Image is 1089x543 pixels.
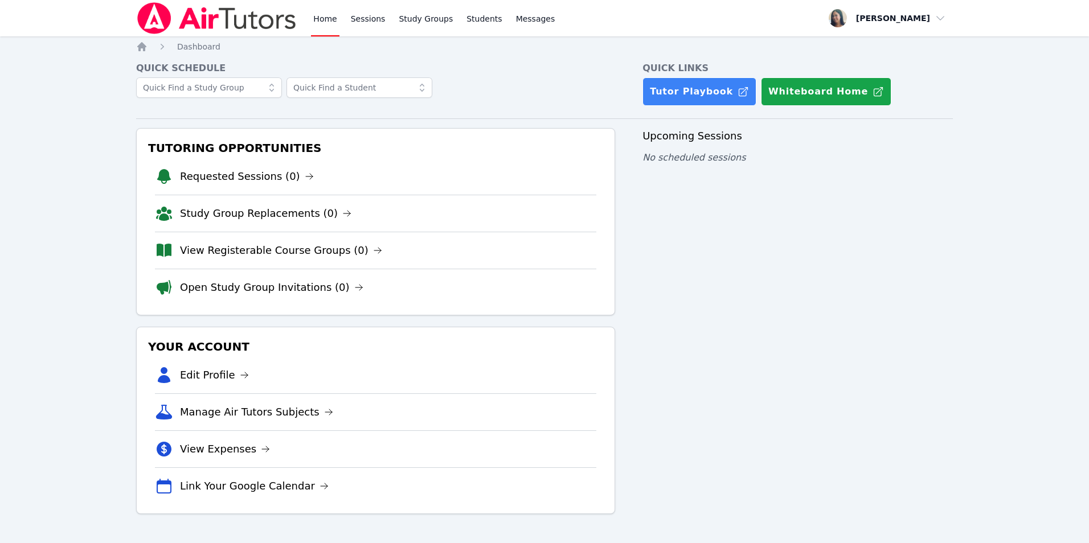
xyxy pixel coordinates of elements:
[136,41,953,52] nav: Breadcrumb
[180,478,329,494] a: Link Your Google Calendar
[642,152,746,163] span: No scheduled sessions
[136,61,615,75] h4: Quick Schedule
[761,77,891,106] button: Whiteboard Home
[642,128,953,144] h3: Upcoming Sessions
[136,2,297,34] img: Air Tutors
[642,61,953,75] h4: Quick Links
[177,41,220,52] a: Dashboard
[642,77,756,106] a: Tutor Playbook
[180,367,249,383] a: Edit Profile
[180,205,351,221] a: Study Group Replacements (0)
[180,279,363,295] a: Open Study Group Invitations (0)
[180,404,333,420] a: Manage Air Tutors Subjects
[136,77,282,98] input: Quick Find a Study Group
[516,13,555,24] span: Messages
[146,138,605,158] h3: Tutoring Opportunities
[286,77,432,98] input: Quick Find a Student
[146,336,605,357] h3: Your Account
[180,242,382,258] a: View Registerable Course Groups (0)
[180,441,270,457] a: View Expenses
[180,168,314,184] a: Requested Sessions (0)
[177,42,220,51] span: Dashboard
